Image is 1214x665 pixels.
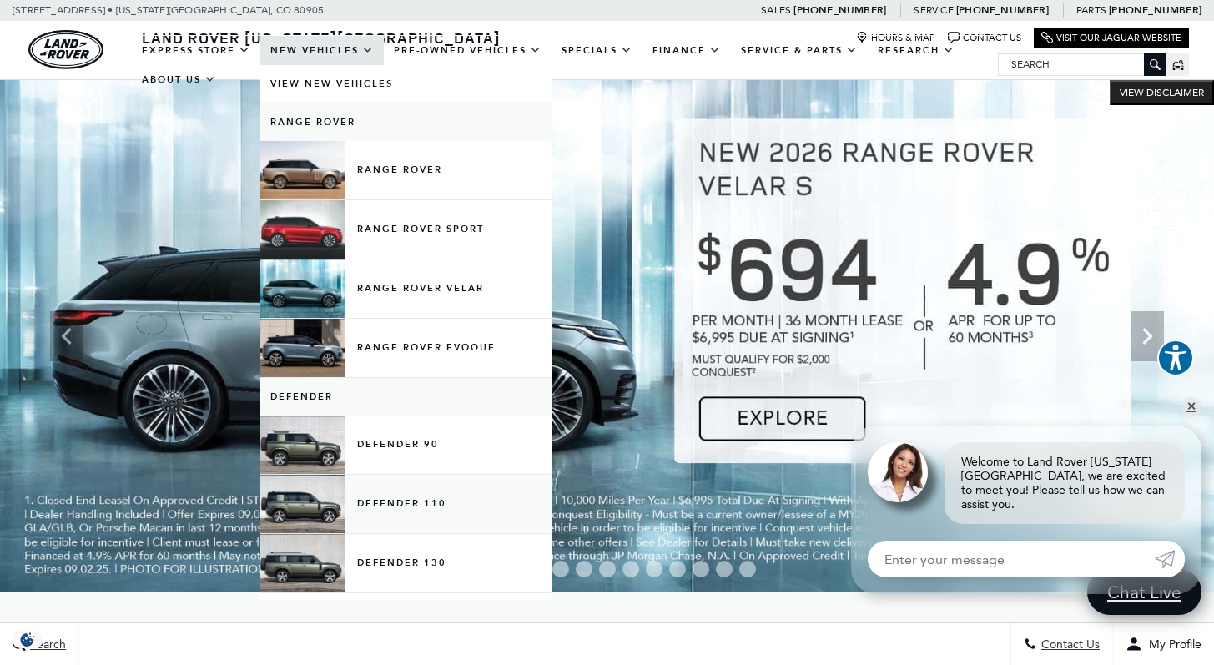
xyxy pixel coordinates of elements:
[260,259,552,318] a: Range Rover Velar
[731,36,868,65] a: Service & Parts
[260,416,552,474] a: Defender 90
[132,36,260,65] a: EXPRESS STORE
[646,561,662,577] span: Go to slide 9
[28,30,103,69] img: Land Rover
[999,54,1166,74] input: Search
[642,36,731,65] a: Finance
[945,442,1185,524] div: Welcome to Land Rover [US_STATE][GEOGRAPHIC_DATA], we are excited to meet you! Please tell us how...
[622,561,639,577] span: Go to slide 8
[260,475,552,533] a: Defender 110
[1157,340,1194,376] button: Explore your accessibility options
[50,311,83,361] div: Previous
[1120,86,1204,99] span: VIEW DISCLAIMER
[260,200,552,259] a: Range Rover Sport
[132,65,226,94] a: About Us
[260,103,552,141] a: Range Rover
[868,442,928,502] img: Agent profile photo
[956,3,1049,17] a: [PHONE_NUMBER]
[1157,340,1194,380] aside: Accessibility Help Desk
[1142,637,1201,652] span: My Profile
[28,30,103,69] a: land-rover
[1076,4,1106,16] span: Parts
[1037,637,1100,652] span: Contact Us
[693,561,709,577] span: Go to slide 11
[948,32,1021,44] a: Contact Us
[260,65,552,103] a: View New Vehicles
[761,4,791,16] span: Sales
[868,541,1155,577] input: Enter your message
[132,36,998,94] nav: Main Navigation
[868,36,965,65] a: Research
[552,36,642,65] a: Specials
[260,36,384,65] a: New Vehicles
[13,4,324,16] a: [STREET_ADDRESS] • [US_STATE][GEOGRAPHIC_DATA], CO 80905
[716,561,733,577] span: Go to slide 12
[1109,3,1201,17] a: [PHONE_NUMBER]
[1110,80,1214,105] button: VIEW DISCLAIMER
[8,631,47,648] img: Opt-Out Icon
[576,561,592,577] span: Go to slide 6
[1155,541,1185,577] a: Submit
[856,32,935,44] a: Hours & Map
[260,534,552,592] a: Defender 130
[260,378,552,416] a: Defender
[1131,311,1164,361] div: Next
[132,28,511,48] a: Land Rover [US_STATE][GEOGRAPHIC_DATA]
[1041,32,1181,44] a: Visit Our Jaguar Website
[739,561,756,577] span: Go to slide 13
[8,631,47,648] section: Click to Open Cookie Consent Modal
[260,593,552,631] a: Discovery
[260,319,552,377] a: Range Rover Evoque
[260,141,552,199] a: Range Rover
[384,36,552,65] a: Pre-Owned Vehicles
[1113,623,1214,665] button: Open user profile menu
[142,28,501,48] span: Land Rover [US_STATE][GEOGRAPHIC_DATA]
[914,4,953,16] span: Service
[669,561,686,577] span: Go to slide 10
[599,561,616,577] span: Go to slide 7
[552,561,569,577] span: Go to slide 5
[793,3,886,17] a: [PHONE_NUMBER]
